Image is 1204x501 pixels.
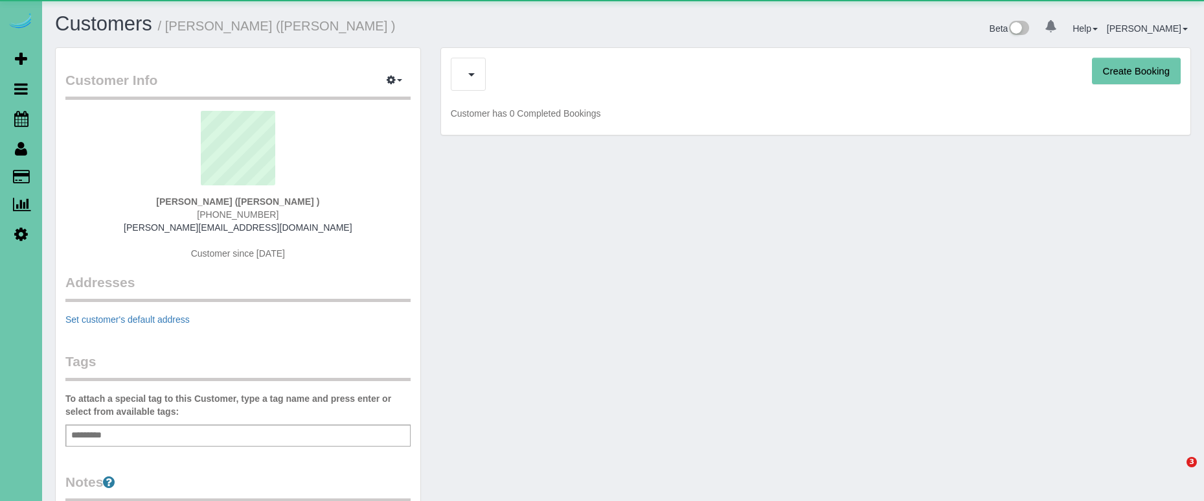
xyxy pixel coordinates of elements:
[124,222,352,233] a: [PERSON_NAME][EMAIL_ADDRESS][DOMAIN_NAME]
[451,107,1181,120] p: Customer has 0 Completed Bookings
[8,13,34,31] img: Automaid Logo
[1008,21,1029,38] img: New interface
[197,209,278,220] span: [PHONE_NUMBER]
[65,314,190,325] a: Set customer's default address
[1107,23,1188,34] a: [PERSON_NAME]
[65,392,411,418] label: To attach a special tag to this Customer, type a tag name and press enter or select from availabl...
[1092,58,1181,85] button: Create Booking
[156,196,319,207] strong: [PERSON_NAME] ([PERSON_NAME] )
[65,71,411,100] legend: Customer Info
[65,352,411,381] legend: Tags
[191,248,285,259] span: Customer since [DATE]
[990,23,1030,34] a: Beta
[158,19,396,33] small: / [PERSON_NAME] ([PERSON_NAME] )
[1073,23,1098,34] a: Help
[1187,457,1197,467] span: 3
[55,12,152,35] a: Customers
[1160,457,1191,488] iframe: Intercom live chat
